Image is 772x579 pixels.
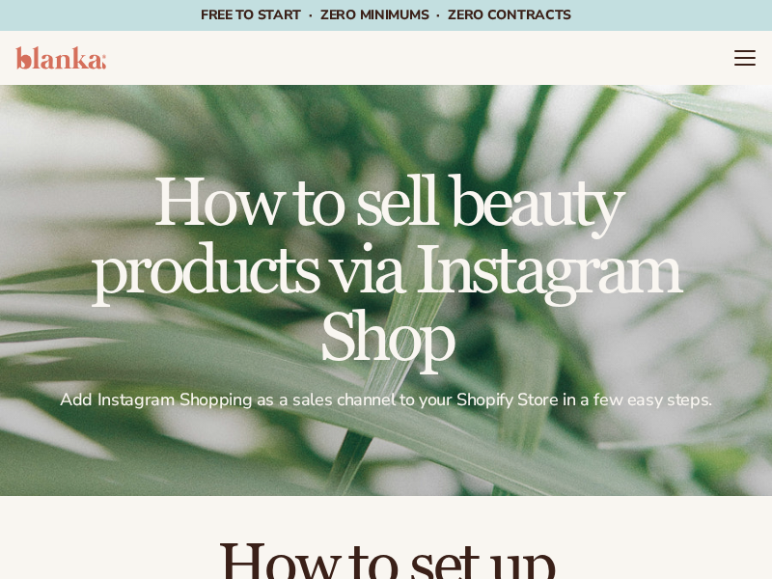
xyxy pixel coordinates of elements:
[15,46,106,69] img: logo
[733,46,757,69] summary: Menu
[54,171,718,373] h1: How to sell beauty products via Instagram Shop
[201,6,571,24] span: Free to start · ZERO minimums · ZERO contracts
[54,389,718,411] p: Add Instagram Shopping as a sales channel to your Shopify Store in a few easy steps.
